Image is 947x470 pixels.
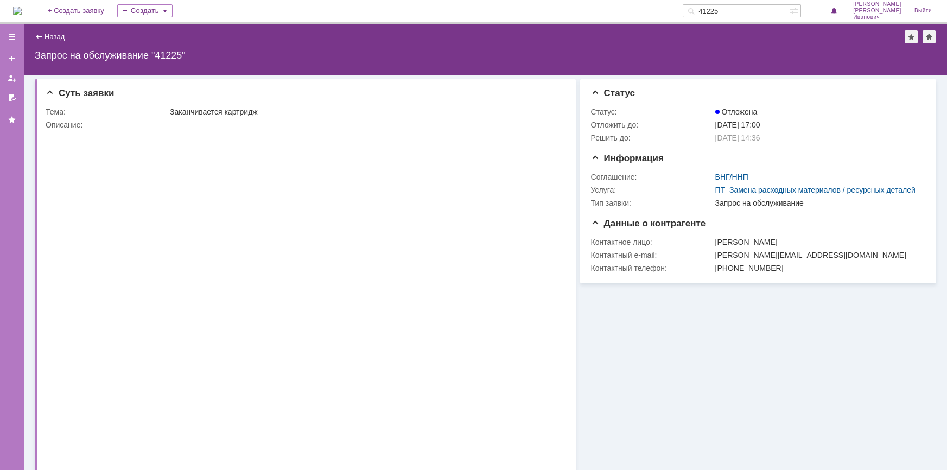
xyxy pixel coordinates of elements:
div: Тема: [46,107,168,116]
span: [PERSON_NAME] [853,1,901,8]
div: Контактный e-mail: [591,251,713,259]
span: Информация [591,153,664,163]
div: [PERSON_NAME] [715,238,920,246]
span: [DATE] 14:36 [715,134,760,142]
div: Запрос на обслуживание [715,199,920,207]
span: Иванович [853,14,901,21]
a: Мои заявки [3,69,21,87]
div: Тип заявки: [591,199,713,207]
div: Заканчивается картридж [170,107,560,116]
div: Соглашение: [591,173,713,181]
div: Сделать домашней страницей [923,30,936,43]
a: Назад [45,33,65,41]
a: ПТ_Замена расходных материалов / ресурсных деталей [715,186,916,194]
span: Расширенный поиск [790,5,800,15]
img: logo [13,7,22,15]
a: ВНГ/ННП [715,173,748,181]
div: Создать [117,4,173,17]
div: [PHONE_NUMBER] [715,264,920,272]
div: Контактный телефон: [591,264,713,272]
div: Контактное лицо: [591,238,713,246]
div: Запрос на обслуживание "41225" [35,50,936,61]
div: Статус: [591,107,713,116]
span: Суть заявки [46,88,114,98]
a: Мои согласования [3,89,21,106]
span: Данные о контрагенте [591,218,706,228]
span: [PERSON_NAME] [853,8,901,14]
a: Создать заявку [3,50,21,67]
a: Перейти на домашнюю страницу [13,7,22,15]
div: [DATE] 17:00 [715,120,920,129]
div: Отложить до: [591,120,713,129]
div: Услуга: [591,186,713,194]
div: Добавить в избранное [905,30,918,43]
div: Решить до: [591,134,713,142]
div: Описание: [46,120,562,129]
span: Статус [591,88,635,98]
div: [PERSON_NAME][EMAIL_ADDRESS][DOMAIN_NAME] [715,251,920,259]
span: Отложена [715,107,758,116]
